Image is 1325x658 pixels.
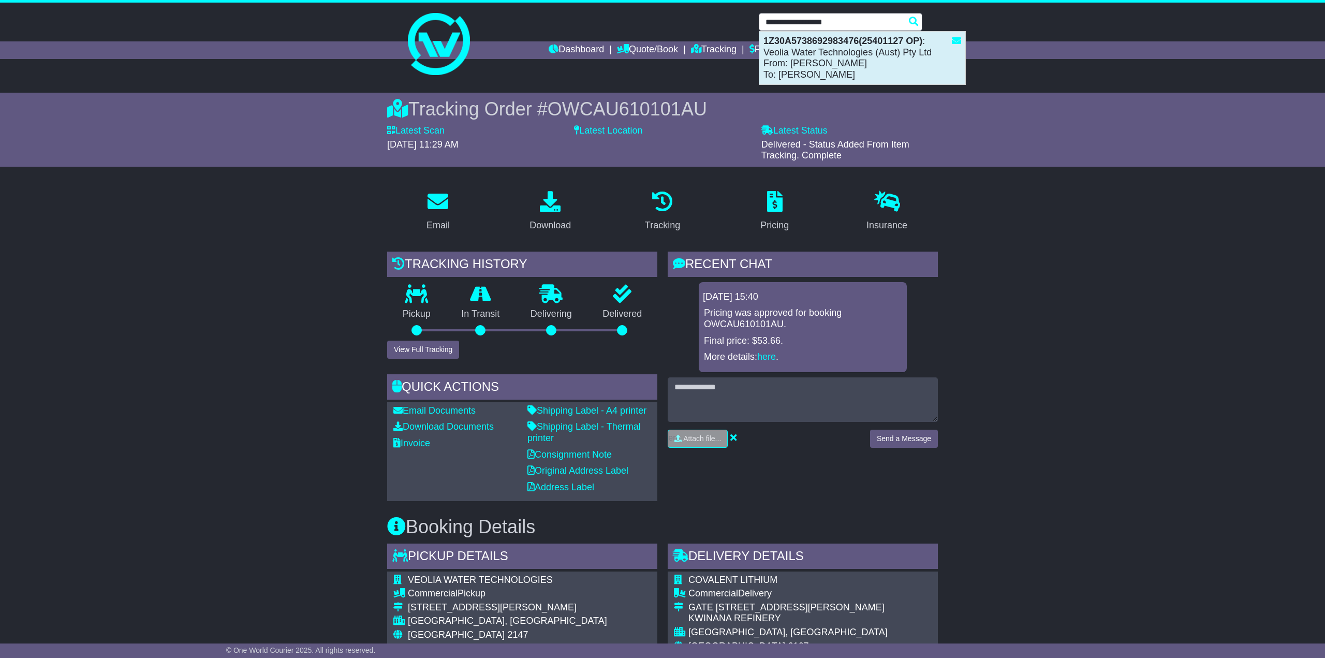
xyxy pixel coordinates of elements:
a: Original Address Label [527,465,628,476]
a: Dashboard [549,41,604,59]
span: 6167 [788,641,808,651]
span: 2147 [507,630,528,640]
div: Quick Actions [387,374,657,402]
label: Latest Scan [387,125,445,137]
span: [GEOGRAPHIC_DATA] [688,641,785,651]
button: Send a Message [870,430,938,448]
a: Download Documents [393,421,494,432]
a: Insurance [860,187,914,236]
a: Shipping Label - A4 printer [527,405,646,416]
div: [STREET_ADDRESS][PERSON_NAME] [408,602,607,613]
div: Pricing [760,218,789,232]
label: Latest Status [761,125,828,137]
div: Insurance [866,218,907,232]
div: [GEOGRAPHIC_DATA], [GEOGRAPHIC_DATA] [408,616,607,627]
a: Shipping Label - Thermal printer [527,421,641,443]
button: View Full Tracking [387,341,459,359]
div: GATE [STREET_ADDRESS][PERSON_NAME] [688,602,888,613]
a: Tracking [638,187,687,236]
p: Delivering [515,309,587,320]
a: Financials [749,41,797,59]
span: Commercial [688,588,738,598]
a: Email [420,187,457,236]
div: Tracking history [387,252,657,280]
div: Pickup Details [387,544,657,572]
span: [GEOGRAPHIC_DATA] [408,630,505,640]
div: KWINANA REFINERY [688,613,888,624]
p: In Transit [446,309,516,320]
div: Delivery Details [668,544,938,572]
span: VEOLIA WATER TECHNOLOGIES [408,575,553,585]
strong: 1Z30A5738692983476(25401127 OP) [763,36,922,46]
a: Pricing [754,187,796,236]
a: Invoice [393,438,430,448]
a: Email Documents [393,405,476,416]
p: Pricing was approved for booking OWCAU610101AU. [704,308,902,330]
div: Tracking [645,218,680,232]
div: Email [426,218,450,232]
div: [GEOGRAPHIC_DATA], [GEOGRAPHIC_DATA] [688,627,888,638]
span: Commercial [408,588,458,598]
a: Download [523,187,578,236]
div: RECENT CHAT [668,252,938,280]
span: Delivered - Status Added From Item Tracking. Complete [761,139,909,161]
span: © One World Courier 2025. All rights reserved. [226,646,376,654]
a: Quote/Book [617,41,678,59]
span: [DATE] 11:29 AM [387,139,459,150]
a: here [757,352,776,362]
a: Tracking [691,41,737,59]
p: More details: . [704,352,902,363]
div: Download [529,218,571,232]
label: Latest Location [574,125,642,137]
div: Delivery [688,588,888,599]
span: OWCAU610101AU [548,98,707,120]
h3: Booking Details [387,517,938,537]
p: Final price: $53.66. [704,335,902,347]
div: : Veolia Water Technologies (Aust) Pty Ltd From: [PERSON_NAME] To: [PERSON_NAME] [759,32,965,84]
span: COVALENT LITHIUM [688,575,777,585]
div: Tracking Order # [387,98,938,120]
a: Consignment Note [527,449,612,460]
p: Delivered [587,309,658,320]
p: Pickup [387,309,446,320]
a: Address Label [527,482,594,492]
div: Pickup [408,588,607,599]
div: [DATE] 15:40 [703,291,903,303]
